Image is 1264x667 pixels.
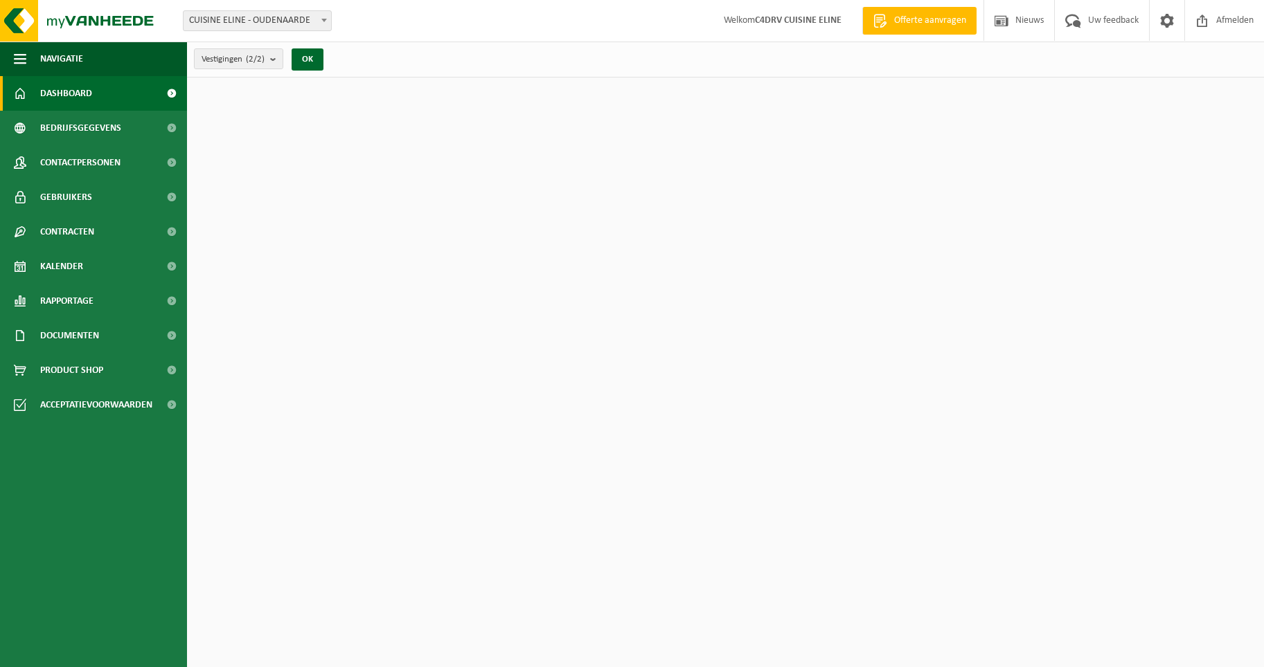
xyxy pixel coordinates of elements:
[40,318,99,353] span: Documenten
[202,49,265,70] span: Vestigingen
[40,214,94,249] span: Contracten
[40,284,94,318] span: Rapportage
[246,55,265,64] count: (2/2)
[40,111,121,145] span: Bedrijfsgegevens
[194,48,283,69] button: Vestigingen(2/2)
[40,249,83,284] span: Kalender
[755,15,842,26] strong: C4DRV CUISINE ELINE
[40,353,103,387] span: Product Shop
[40,145,121,180] span: Contactpersonen
[40,387,152,422] span: Acceptatievoorwaarden
[292,48,323,71] button: OK
[40,42,83,76] span: Navigatie
[40,180,92,214] span: Gebruikers
[40,76,92,111] span: Dashboard
[184,11,331,30] span: CUISINE ELINE - OUDENAARDE
[183,10,332,31] span: CUISINE ELINE - OUDENAARDE
[891,14,970,28] span: Offerte aanvragen
[862,7,977,35] a: Offerte aanvragen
